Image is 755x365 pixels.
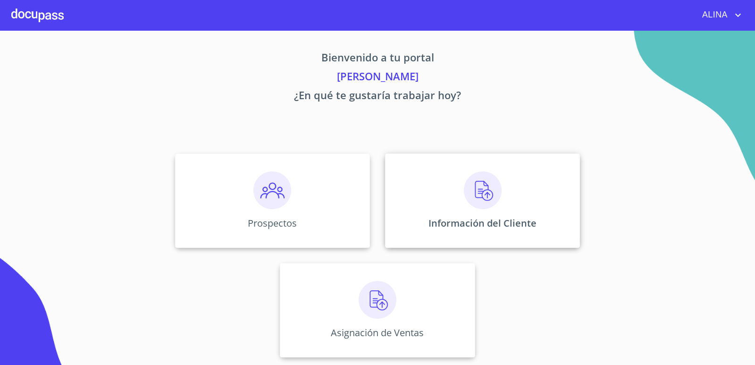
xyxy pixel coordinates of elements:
[87,68,668,87] p: [PERSON_NAME]
[695,8,732,23] span: ALINA
[464,171,502,209] img: carga.png
[695,8,744,23] button: account of current user
[331,326,424,339] p: Asignación de Ventas
[87,50,668,68] p: Bienvenido a tu portal
[428,217,537,229] p: Información del Cliente
[87,87,668,106] p: ¿En qué te gustaría trabajar hoy?
[359,281,396,319] img: carga.png
[248,217,297,229] p: Prospectos
[253,171,291,209] img: prospectos.png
